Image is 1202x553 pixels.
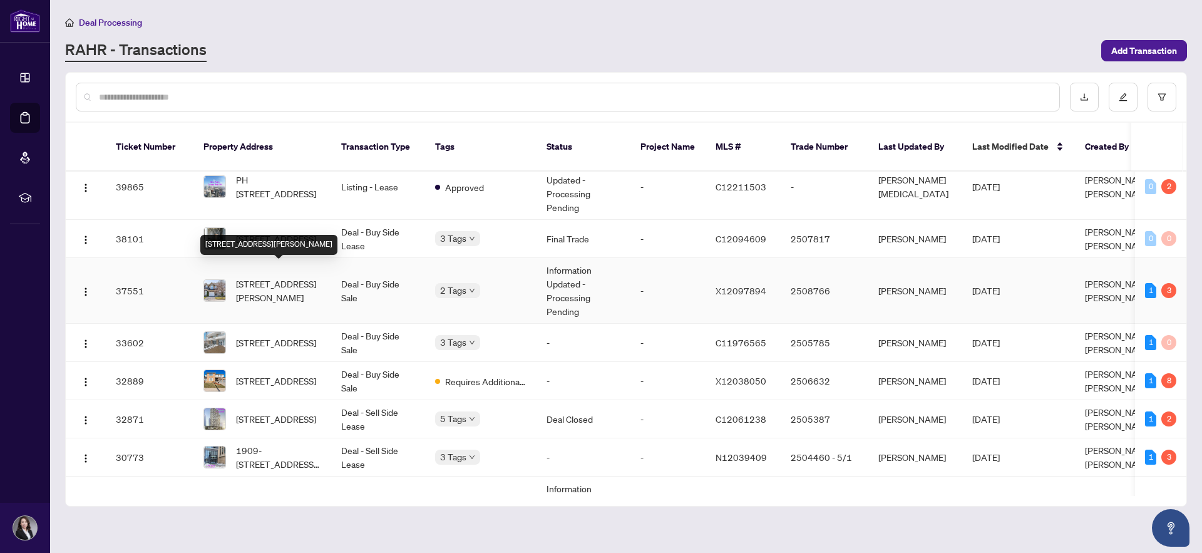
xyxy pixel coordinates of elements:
td: [PERSON_NAME] [868,438,962,477]
span: C12211503 [716,181,766,192]
button: Logo [76,371,96,391]
img: Logo [81,453,91,463]
span: PH [STREET_ADDRESS] [236,173,321,200]
td: [PERSON_NAME] [868,362,962,400]
span: [DATE] [972,285,1000,296]
span: [STREET_ADDRESS] [236,374,316,388]
td: - [630,258,706,324]
span: 1909-[STREET_ADDRESS][PERSON_NAME][PERSON_NAME] [236,443,321,471]
span: Add Transaction [1111,41,1177,61]
div: 2 [1161,179,1176,194]
th: Last Updated By [868,123,962,172]
td: - [630,400,706,438]
span: [PERSON_NAME] [PERSON_NAME] [1085,278,1153,303]
button: Open asap [1152,509,1189,547]
span: C11976565 [716,337,766,348]
img: thumbnail-img [204,408,225,430]
span: N12039409 [716,452,767,463]
span: [STREET_ADDRESS] [236,412,316,426]
button: Logo [76,447,96,467]
span: down [469,235,475,242]
img: thumbnail-img [204,447,225,468]
td: Deal - Buy Side Sale [331,258,425,324]
td: 2505785 [781,324,868,362]
span: 3 Tags [440,231,466,245]
td: Deal - Sell Side Lease [331,438,425,477]
td: Deal - Sell Side Lease [331,400,425,438]
span: [STREET_ADDRESS][PERSON_NAME] [236,277,321,304]
div: 3 [1161,283,1176,298]
td: 2507817 [781,220,868,258]
button: edit [1109,83,1138,111]
td: 33602 [106,324,193,362]
td: 2504460 - 5/1 [781,438,868,477]
td: Deal - Buy Side Sale [331,324,425,362]
td: Deal - Buy Side Lease [331,220,425,258]
td: 30773 [106,438,193,477]
td: 39865 [106,154,193,220]
td: - [537,362,630,400]
div: 1 [1145,373,1156,388]
span: [PERSON_NAME] [PERSON_NAME] [1085,226,1153,251]
button: Logo [76,409,96,429]
button: download [1070,83,1099,111]
td: [PERSON_NAME] [868,400,962,438]
span: [PERSON_NAME] [PERSON_NAME] [1085,406,1153,432]
td: [PERSON_NAME][MEDICAL_DATA] [868,154,962,220]
div: [STREET_ADDRESS][PERSON_NAME] [200,235,337,255]
td: 32889 [106,362,193,400]
span: [DATE] [972,233,1000,244]
span: [DATE] [972,375,1000,386]
td: Listing - Lease [331,154,425,220]
td: - [781,154,868,220]
td: - [630,324,706,362]
img: Profile Icon [13,516,37,540]
th: Status [537,123,630,172]
img: Logo [81,377,91,387]
td: - [630,477,706,542]
img: Logo [81,183,91,193]
div: 0 [1145,179,1156,194]
span: [DATE] [972,181,1000,192]
th: Tags [425,123,537,172]
span: [DATE] [972,337,1000,348]
th: Created By [1075,123,1150,172]
img: thumbnail-img [204,332,225,353]
span: 3 Tags [440,335,466,349]
div: 1 [1145,335,1156,350]
td: - [630,154,706,220]
td: 32871 [106,400,193,438]
span: filter [1158,93,1166,101]
td: - [630,220,706,258]
div: 0 [1161,231,1176,246]
img: thumbnail-img [204,280,225,301]
img: thumbnail-img [204,228,225,249]
button: filter [1148,83,1176,111]
td: - [630,438,706,477]
td: 2506632 [781,362,868,400]
span: down [469,339,475,346]
td: - [630,362,706,400]
span: Approved [445,180,484,194]
span: [PERSON_NAME] [PERSON_NAME] [1085,368,1153,393]
span: [STREET_ADDRESS] [236,232,316,245]
td: Information Updated - Processing Pending [537,154,630,220]
th: MLS # [706,123,781,172]
span: X12038050 [716,375,766,386]
td: [PERSON_NAME] [868,258,962,324]
span: down [469,454,475,460]
button: Logo [76,333,96,353]
div: 3 [1161,450,1176,465]
div: 1 [1145,283,1156,298]
span: C12061238 [716,413,766,425]
td: Deal - Buy Side Sale [331,362,425,400]
td: 30035 [106,477,193,542]
td: Information Updated - Processing Pending [537,258,630,324]
th: Trade Number [781,123,868,172]
button: Add Transaction [1101,40,1187,61]
td: 38101 [106,220,193,258]
button: Logo [76,177,96,197]
img: thumbnail-img [204,176,225,197]
td: Information Updated - Processing Pending [537,477,630,542]
a: RAHR - Transactions [65,39,207,62]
